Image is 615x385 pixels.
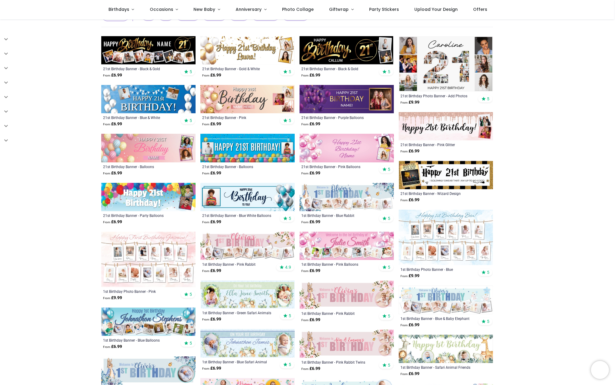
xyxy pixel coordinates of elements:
[202,359,275,364] a: 1st Birthday Banner - Blue Safari Animal
[301,221,309,224] span: From
[202,367,209,370] span: From
[301,360,374,365] a: 1st Birthday Banner - Pink Rabbit Twins
[301,72,320,78] strong: £ 6.99
[400,267,473,272] div: 1st Birthday Photo Banner - Blue
[414,6,458,12] span: Upload Your Design
[400,324,408,327] span: From
[202,310,275,315] a: 1st Birthday Banner - Green Safari Animals
[289,216,291,221] span: 5
[103,295,122,301] strong: £ 9.99
[301,219,320,225] strong: £ 6.99
[301,262,374,267] div: 1st Birthday Banner - Pink Balloons
[300,85,394,113] img: Personalised Happy 21st Birthday Banner - Purple Balloons - Custom Name & 1 Photo Upload
[200,134,295,162] img: Personalised Happy 21st Birthday Banner - Balloons - 2 Photo Upload
[400,274,408,278] span: From
[103,289,176,294] div: 1st Birthday Photo Banner - Pink
[282,6,314,12] span: Photo Collage
[400,273,419,279] strong: £ 9.99
[202,318,209,321] span: From
[400,150,408,153] span: From
[400,197,419,203] strong: £ 6.99
[202,170,221,176] strong: £ 6.99
[400,316,473,321] a: 1st Birthday Banner - Blue & Baby Elephant
[400,199,408,202] span: From
[200,329,295,357] img: Personalised 1st Birthday Banner - Blue Safari Animal - Custom Name & 2 Photo Upload
[103,164,176,169] a: 21st Birthday Banner - Balloons
[190,340,192,346] span: 5
[202,365,221,371] strong: £ 6.99
[202,219,221,225] strong: £ 6.99
[301,367,309,371] span: From
[399,161,493,189] img: Personalised Happy 21st Birthday Banner - Wizard Design - 1 Photo Upload
[193,6,215,12] span: New Baby
[202,115,275,120] div: 21st Birthday Banner - Pink
[289,313,291,318] span: 5
[400,365,473,370] div: 1st Birthday Banner - Safari Animal Friends
[202,164,275,169] a: 21st Birthday Banner - Balloons
[202,123,209,126] span: From
[399,286,493,314] img: Personalised Happy 1st Birthday Banner - Blue & Baby Elephant - Custom Name & 9 Photo Upload
[101,183,196,211] img: Personalised Happy 21st Birthday Banner - Party Balloons - 2 Photo Upload
[103,344,122,350] strong: £ 6.99
[329,6,349,12] span: Giftwrap
[285,264,291,270] span: 4.9
[289,69,291,74] span: 5
[190,292,192,297] span: 5
[103,66,176,71] a: 21st Birthday Banner - Black & Gold
[190,118,192,123] span: 5
[202,213,275,218] a: 21st Birthday Banner - Blue White Balloons
[301,268,320,274] strong: £ 6.99
[103,123,110,126] span: From
[103,115,176,120] div: 21st Birthday Banner - Blue & White
[202,66,275,71] a: 21st Birthday Banner - Gold & White Balloons
[388,362,390,368] span: 5
[103,72,122,78] strong: £ 6.99
[400,372,408,376] span: From
[473,6,487,12] span: Offers
[591,361,609,379] iframe: Brevo live chat
[300,36,394,64] img: Personalised Happy 21st Birthday Banner - Black & Gold - Custom Name & 2 Photo Upload
[388,216,390,221] span: 5
[200,183,295,211] img: Personalised Happy 21st Birthday Banner - Blue White Balloons - 1 Photo Upload
[289,362,291,367] span: 5
[103,213,176,218] div: 21st Birthday Banner - Party Balloons
[103,170,122,176] strong: £ 6.99
[103,221,110,224] span: From
[202,262,275,267] a: 1st Birthday Banner - Pink Rabbit
[301,66,374,71] div: 21st Birthday Banner - Black & Gold
[301,74,309,77] span: From
[301,115,374,120] a: 21st Birthday Banner - Purple Balloons
[388,167,390,172] span: 5
[202,121,221,127] strong: £ 6.99
[103,338,176,343] a: 1st Birthday Banner - Blue Balloons
[399,210,493,265] img: Personalised 1st Birthday Photo Banner - Blue - Custom Text
[301,311,374,316] a: 1st Birthday Banner - Pink Rabbit
[301,366,320,372] strong: £ 6.99
[150,6,173,12] span: Occasions
[202,221,209,224] span: From
[388,69,390,74] span: 5
[400,191,473,196] a: 21st Birthday Banner - Wizard Design
[202,172,209,175] span: From
[202,316,221,322] strong: £ 6.99
[202,74,209,77] span: From
[400,371,419,377] strong: £ 6.99
[108,6,129,12] span: Birthdays
[103,74,110,77] span: From
[300,134,394,162] img: Happy 21st Birthday Banner - Pink Balloons - 2 Photo Upload
[301,121,320,127] strong: £ 6.99
[301,164,374,169] a: 21st Birthday Banner - Pink Balloons
[400,93,473,98] a: 21st Birthday Photo Banner - Add Photos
